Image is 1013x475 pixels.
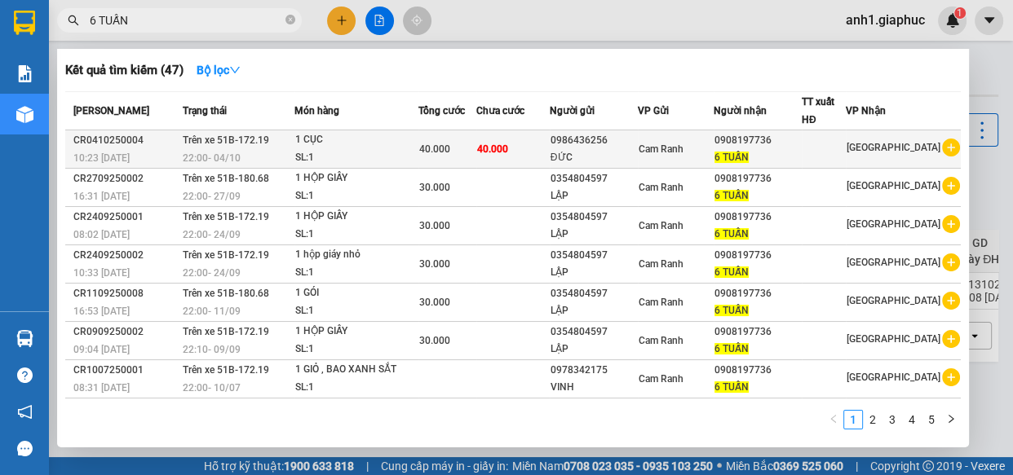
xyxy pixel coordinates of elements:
[73,362,178,379] div: CR1007250001
[846,105,886,117] span: VP Nhận
[137,77,224,98] li: (c) 2017
[714,190,749,201] span: 6 TUẤN
[419,335,450,346] span: 30.000
[883,410,902,429] li: 3
[551,209,637,226] div: 0354804597
[73,285,178,302] div: CR1109250008
[476,105,524,117] span: Chưa cước
[183,249,269,261] span: Trên xe 51B-172.19
[295,379,418,397] div: SL: 1
[551,247,637,264] div: 0354804597
[295,208,418,226] div: 1 HỘP GIẤY
[942,292,960,310] span: plus-circle
[847,257,940,268] span: [GEOGRAPHIC_DATA]
[714,323,801,341] div: 0908197736
[295,169,418,187] div: 1 HỘP GIẤY
[639,220,683,231] span: Cam Ranh
[73,306,130,317] span: 16:53 [DATE]
[68,15,79,26] span: search
[419,143,450,155] span: 40.000
[16,330,33,347] img: warehouse-icon
[714,343,749,354] span: 6 TUẤN
[639,335,683,346] span: Cam Ranh
[73,209,178,226] div: CR2409250001
[183,191,241,202] span: 22:00 - 27/09
[843,410,863,429] li: 1
[847,295,940,306] span: [GEOGRAPHIC_DATA]
[922,410,941,429] li: 5
[285,15,295,24] span: close-circle
[419,220,450,231] span: 30.000
[639,258,683,270] span: Cam Ranh
[183,173,269,184] span: Trên xe 51B-180.68
[183,288,269,299] span: Trên xe 51B-180.68
[864,411,882,429] a: 2
[295,264,418,282] div: SL: 1
[295,302,418,320] div: SL: 1
[714,170,801,187] div: 0908197736
[73,170,178,187] div: CR2709250002
[942,253,960,271] span: plus-circle
[14,11,35,35] img: logo-vxr
[714,381,749,393] span: 6 TUẤN
[829,414,838,424] span: left
[73,191,130,202] span: 16:31 [DATE]
[639,143,683,155] span: Cam Ranh
[883,411,901,429] a: 3
[183,306,241,317] span: 22:00 - 11/09
[418,105,465,117] span: Tổng cước
[183,344,241,355] span: 22:10 - 09/09
[942,330,960,348] span: plus-circle
[73,152,130,164] span: 10:23 [DATE]
[551,132,637,149] div: 0986436256
[551,285,637,302] div: 0354804597
[550,105,595,117] span: Người gửi
[903,411,921,429] a: 4
[942,177,960,195] span: plus-circle
[183,267,241,279] span: 22:00 - 24/09
[295,323,418,341] div: 1 HỘP GIẤY
[177,20,216,59] img: logo.jpg
[551,323,637,341] div: 0354804597
[183,152,241,164] span: 22:00 - 04/10
[295,399,418,434] div: 1 CỤC SẮT ( CON HEO DẦU )
[714,228,749,240] span: 6 TUẤN
[551,226,637,243] div: LẬP
[844,411,862,429] a: 1
[714,209,801,226] div: 0908197736
[294,105,339,117] span: Món hàng
[183,364,269,376] span: Trên xe 51B-172.19
[17,404,33,420] span: notification
[714,132,801,149] div: 0908197736
[714,247,801,264] div: 0908197736
[295,226,418,244] div: SL: 1
[137,62,224,75] b: [DOMAIN_NAME]
[922,411,940,429] a: 5
[941,410,961,429] button: right
[714,285,801,302] div: 0908197736
[714,362,801,379] div: 0908197736
[824,410,843,429] li: Previous Page
[847,218,940,230] span: [GEOGRAPHIC_DATA]
[17,441,33,456] span: message
[714,266,749,278] span: 6 TUẤN
[73,105,149,117] span: [PERSON_NAME]
[20,105,92,266] b: [PERSON_NAME] - [PERSON_NAME]
[295,284,418,302] div: 1 GÓI
[551,187,637,205] div: LẬP
[73,344,130,355] span: 09:04 [DATE]
[714,105,767,117] span: Người nhận
[714,152,749,163] span: 6 TUẤN
[100,24,162,156] b: [PERSON_NAME] - Gửi khách hàng
[551,170,637,187] div: 0354804597
[551,341,637,358] div: LẬP
[551,264,637,281] div: LẬP
[902,410,922,429] li: 4
[639,297,683,308] span: Cam Ranh
[73,132,178,149] div: CR0410250004
[183,134,269,146] span: Trên xe 51B-172.19
[419,182,450,193] span: 30.000
[942,368,960,386] span: plus-circle
[863,410,883,429] li: 2
[183,382,241,394] span: 22:00 - 10/07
